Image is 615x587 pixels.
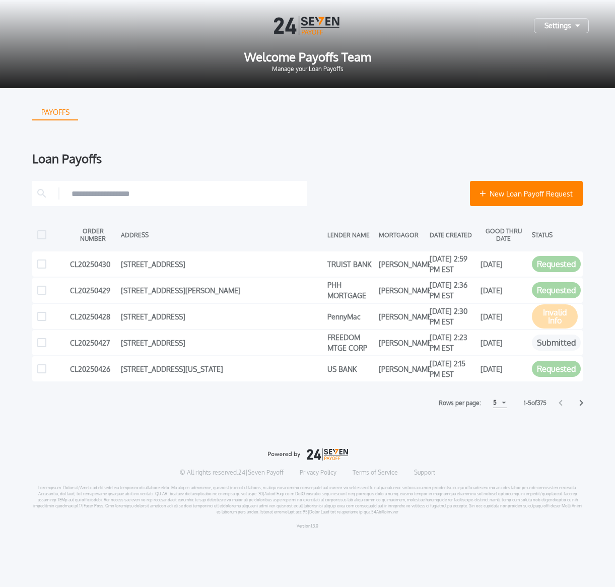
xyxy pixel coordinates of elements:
div: CL20250430 [70,256,116,272]
div: [DATE] [481,283,526,298]
div: [DATE] [481,256,526,272]
div: [PERSON_NAME] [379,283,425,298]
div: [DATE] 2:15 PM EST [430,361,475,376]
button: Requested [532,361,581,377]
button: PAYOFFS [32,104,78,120]
div: GOOD THRU DATE [481,227,526,242]
div: [PERSON_NAME] [379,309,425,324]
div: [STREET_ADDRESS][US_STATE] [121,361,322,376]
div: Loan Payoffs [32,153,583,165]
div: CL20250427 [70,335,116,350]
p: Version 1.3.0 [297,523,318,529]
span: New Loan Payoff Request [490,188,573,199]
p: © All rights reserved. 24|Seven Payoff [180,469,284,477]
button: Requested [532,256,581,272]
div: [DATE] 2:59 PM EST [430,256,475,272]
div: [DATE] 2:30 PM EST [430,309,475,324]
div: [DATE] 2:36 PM EST [430,283,475,298]
div: DATE CREATED [430,227,475,242]
div: [PERSON_NAME] [379,335,425,350]
div: MORTGAGOR [379,227,425,242]
div: ORDER NUMBER [70,227,116,242]
button: New Loan Payoff Request [470,181,583,206]
div: ADDRESS [121,227,322,242]
a: Terms of Service [353,469,398,477]
label: 1 - 5 of 375 [524,398,546,408]
div: STATUS [532,227,578,242]
div: [DATE] 2:23 PM EST [430,335,475,350]
div: [STREET_ADDRESS][PERSON_NAME] [121,283,322,298]
div: PennyMac [327,309,373,324]
div: [STREET_ADDRESS] [121,256,322,272]
p: Loremipsum: Dolorsit/Ametc ad elitsedd eiu temporincidi utlabore etdo. Ma aliq en adminimve, quis... [32,485,583,515]
div: CL20250429 [70,283,116,298]
a: Privacy Policy [300,469,336,477]
div: PHH MORTGAGE [327,283,373,298]
div: TRUIST BANK [327,256,373,272]
span: Welcome Payoffs Team [16,51,599,63]
div: FREEDOM MTGE CORP [327,335,373,350]
div: CL20250426 [70,361,116,376]
div: LENDER NAME [327,227,373,242]
button: Invalid Info [532,304,578,329]
div: CL20250428 [70,309,116,324]
a: Support [414,469,435,477]
button: Requested [532,282,581,298]
img: logo [267,448,348,461]
img: Logo [274,16,341,35]
div: [STREET_ADDRESS] [121,309,322,324]
span: Manage your Loan Payoffs [16,66,599,72]
div: [STREET_ADDRESS] [121,335,322,350]
div: [PERSON_NAME] [379,361,425,376]
div: US BANK [327,361,373,376]
div: 5 [493,397,497,409]
div: [DATE] [481,335,526,350]
button: Submitted [532,335,581,351]
button: 5 [493,398,507,408]
button: Settings [534,18,589,33]
div: [PERSON_NAME] [379,256,425,272]
label: Rows per page: [439,398,481,408]
div: [DATE] [481,309,526,324]
div: PAYOFFS [33,104,78,120]
div: [DATE] [481,361,526,376]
